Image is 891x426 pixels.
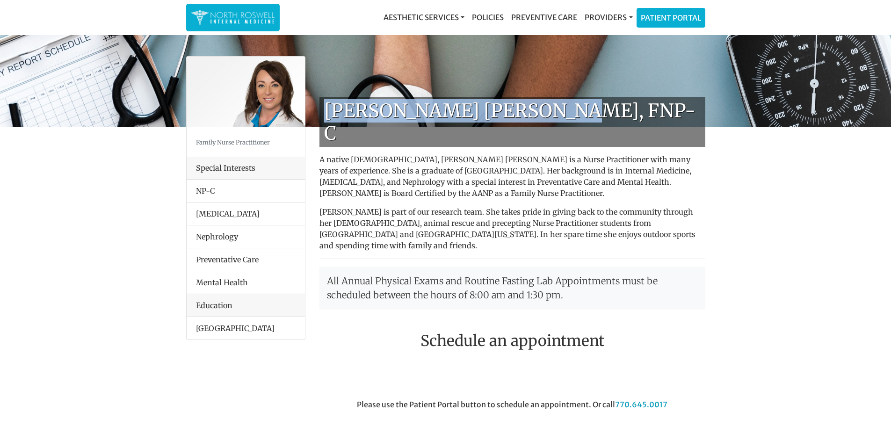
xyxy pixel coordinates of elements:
[319,97,705,147] h1: [PERSON_NAME] [PERSON_NAME], FNP-C
[615,400,667,409] a: 770.645.0017
[507,8,581,27] a: Preventive Care
[191,8,275,27] img: North Roswell Internal Medicine
[187,57,305,127] img: Keela Weeks Leger, FNP-C
[187,202,305,225] li: [MEDICAL_DATA]
[319,332,705,350] h2: Schedule an appointment
[187,248,305,271] li: Preventative Care
[196,138,270,146] small: Family Nurse Practitioner
[187,294,305,317] div: Education
[187,157,305,180] div: Special Interests
[380,8,468,27] a: Aesthetic Services
[319,206,705,251] p: [PERSON_NAME] is part of our research team. She takes pride in giving back to the community throu...
[187,317,305,339] li: [GEOGRAPHIC_DATA]
[187,271,305,294] li: Mental Health
[319,154,705,199] p: A native [DEMOGRAPHIC_DATA], [PERSON_NAME] [PERSON_NAME] is a Nurse Practitioner with many years ...
[187,225,305,248] li: Nephrology
[468,8,507,27] a: Policies
[187,180,305,202] li: NP-C
[581,8,636,27] a: Providers
[319,267,705,310] p: All Annual Physical Exams and Routine Fasting Lab Appointments must be scheduled between the hour...
[637,8,705,27] a: Patient Portal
